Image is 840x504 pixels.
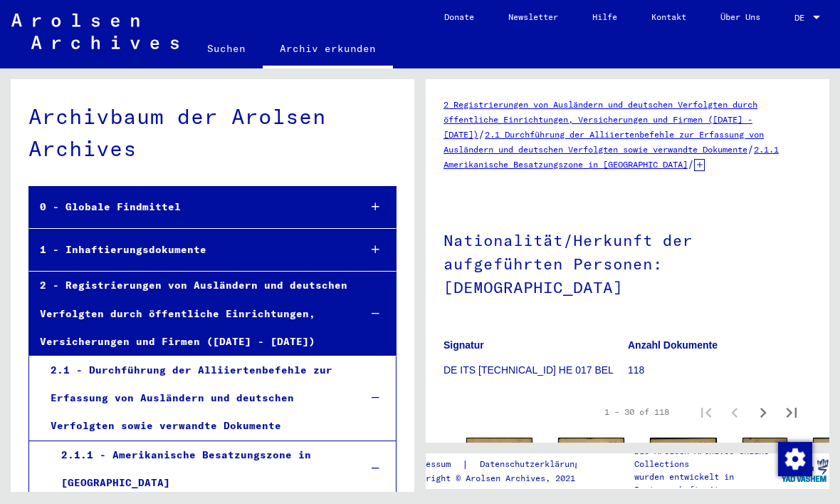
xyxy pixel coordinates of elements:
[29,193,348,221] div: 0 - Globale Findmittel
[406,457,462,472] a: Impressum
[443,363,627,378] p: DE ITS [TECHNICAL_ID] HE 017 BEL
[688,158,694,170] span: /
[478,128,485,140] span: /
[628,363,812,378] p: 118
[263,31,393,68] a: Archiv erkunden
[190,31,263,66] a: Suchen
[794,13,810,23] span: DE
[443,339,484,351] b: Signatur
[443,129,764,155] a: 2.1 Durchführung der Alliiertenbefehle zur Erfassung von Ausländern und deutschen Verfolgten sowi...
[443,99,757,140] a: 2 Registrierungen von Ausländern und deutschen Verfolgten durch öffentliche Einrichtungen, Versic...
[40,356,348,441] div: 2.1 - Durchführung der Alliiertenbefehle zur Erfassung von Ausländern und deutschen Verfolgten so...
[778,442,812,476] img: Zustimmung ändern
[28,101,397,165] div: Archivbaum der Arolsen Archives
[406,472,597,485] p: Copyright © Arolsen Archives, 2021
[468,457,597,472] a: Datenschutzerklärung
[749,398,777,426] button: Next page
[29,236,348,264] div: 1 - Inhaftierungsdokumente
[634,470,779,496] p: wurden entwickelt in Partnerschaft mit
[406,457,597,472] div: |
[29,272,348,356] div: 2 - Registrierungen von Ausländern und deutschen Verfolgten durch öffentliche Einrichtungen, Vers...
[742,438,787,500] img: 001.jpg
[692,398,720,426] button: First page
[747,143,754,155] span: /
[634,445,779,470] p: Die Arolsen Archives Online-Collections
[604,406,669,418] div: 1 – 30 of 118
[51,441,348,497] div: 2.1.1 - Amerikanische Besatzungszone in [GEOGRAPHIC_DATA]
[443,207,812,317] h1: Nationalität/Herkunft der aufgeführten Personen: [DEMOGRAPHIC_DATA]
[720,398,749,426] button: Previous page
[628,339,718,351] b: Anzahl Dokumente
[777,398,806,426] button: Last page
[11,14,179,49] img: Arolsen_neg.svg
